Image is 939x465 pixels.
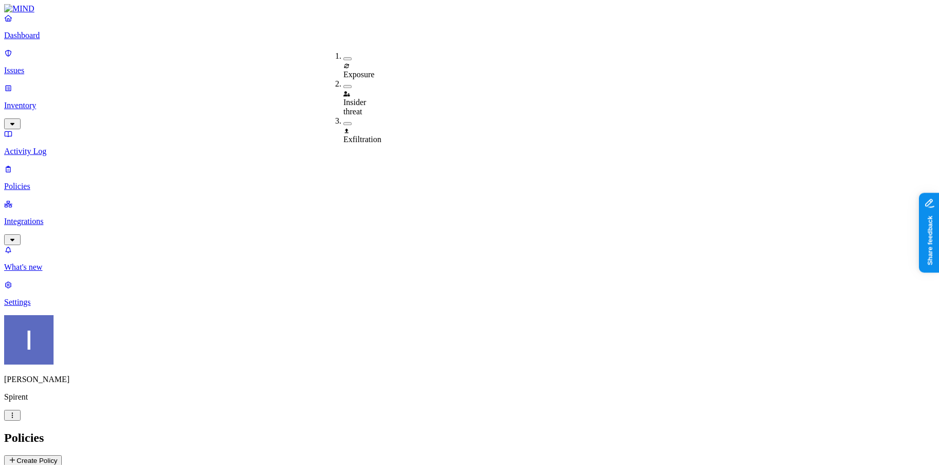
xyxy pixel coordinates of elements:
[4,101,935,110] p: Inventory
[4,4,34,13] img: MIND
[4,217,935,226] p: Integrations
[4,375,935,384] p: [PERSON_NAME]
[4,13,935,40] a: Dashboard
[4,280,935,307] a: Settings
[4,164,935,191] a: Policies
[4,263,935,272] p: What's new
[4,245,935,272] a: What's new
[4,298,935,307] p: Settings
[4,182,935,191] p: Policies
[4,31,935,40] p: Dashboard
[4,66,935,75] p: Issues
[4,129,935,156] a: Activity Log
[4,315,54,365] img: Itai Schwartz
[4,4,935,13] a: MIND
[4,83,935,128] a: Inventory
[4,48,935,75] a: Issues
[4,147,935,156] p: Activity Log
[4,199,935,244] a: Integrations
[4,392,935,402] p: Spirent
[4,431,935,445] h2: Policies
